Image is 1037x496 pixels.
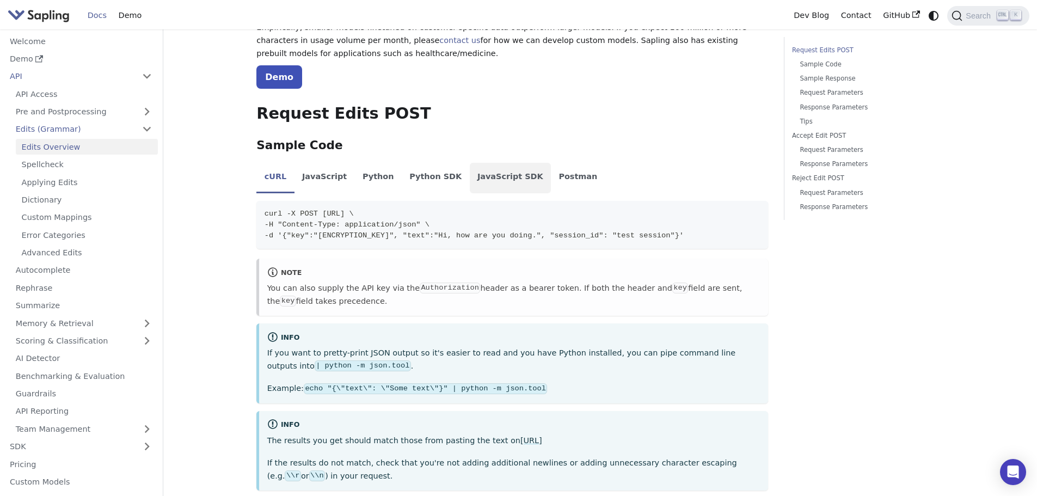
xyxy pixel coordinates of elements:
[926,8,942,23] button: Switch between dark and light mode (currently system mode)
[267,419,760,432] div: info
[315,360,411,371] code: | python -m json.tool
[10,368,158,384] a: Benchmarking & Evaluation
[113,7,148,24] a: Demo
[16,157,158,173] a: Spellcheck
[267,332,760,345] div: info
[1010,10,1021,20] kbd: K
[792,173,940,183] a: Reject Edit POST
[355,163,402,193] li: Python
[267,282,760,308] p: You can also supply the API key via the header as a bearer token. If both the header and field ar...
[792,131,940,141] a: Accept Edit POST
[835,7,878,24] a: Contact
[10,403,158,419] a: API Reporting
[16,245,158,261] a: Advanced Edits
[82,7,113,24] a: Docs
[285,470,300,481] code: \\r
[1000,459,1026,485] div: Open Intercom Messenger
[256,138,768,153] h3: Sample Code
[4,33,158,49] a: Welcome
[10,121,158,137] a: Edits (Grammar)
[10,262,158,278] a: Autocomplete
[256,65,302,89] a: Demo
[10,315,158,331] a: Memory & Retrieval
[800,102,936,113] a: Response Parameters
[672,283,688,293] code: key
[947,6,1029,26] button: Search (Ctrl+K)
[4,51,158,67] a: Demo
[294,163,355,193] li: JavaScript
[256,163,294,193] li: cURL
[265,221,429,229] span: -H "Content-Type: application/json" \
[10,280,158,296] a: Rephrase
[10,421,158,437] a: Team Management
[265,210,354,218] span: curl -X POST [URL] \
[10,351,158,366] a: AI Detector
[4,474,158,490] a: Custom Models
[439,36,480,45] a: contact us
[877,7,925,24] a: GitHub
[800,59,936,70] a: Sample Code
[800,145,936,155] a: Request Parameters
[309,470,325,481] code: \\n
[800,88,936,98] a: Request Parameters
[800,74,936,84] a: Sample Response
[16,227,158,243] a: Error Categories
[280,296,296,307] code: key
[792,45,940,56] a: Request Edits POST
[267,267,760,280] div: note
[4,439,136,455] a: SDK
[4,69,136,84] a: API
[16,192,158,208] a: Dictionary
[267,457,760,483] p: If the results do not match, check that you're not adding additional newlines or adding unnecessa...
[10,298,158,314] a: Summarize
[10,104,158,120] a: Pre and Postprocessing
[16,210,158,225] a: Custom Mappings
[4,456,158,472] a: Pricing
[265,231,684,240] span: -d '{"key":"[ENCRYPTION_KEY]", "text":"Hi, how are you doing.", "session_id": "test session"}'
[800,202,936,212] a: Response Parameters
[800,117,936,127] a: Tips
[962,11,997,20] span: Search
[267,347,760,373] p: If you want to pretty-print JSON output so it's easier to read and you have Python installed, you...
[136,69,158,84] button: Collapse sidebar category 'API'
[420,283,480,293] code: Authorization
[800,159,936,169] a: Response Parameters
[10,333,158,349] a: Scoring & Classification
[16,139,158,155] a: Edits Overview
[8,8,70,23] img: Sapling.ai
[256,104,768,124] h2: Request Edits POST
[16,174,158,190] a: Applying Edits
[520,436,542,445] a: [URL]
[136,439,158,455] button: Expand sidebar category 'SDK'
[267,434,760,448] p: The results you get should match those from pasting the text on
[8,8,73,23] a: Sapling.ai
[256,21,768,60] p: Empirically, smaller models finetuned on customer-specific data outperform larger models. If you ...
[788,7,834,24] a: Dev Blog
[10,386,158,402] a: Guardrails
[402,163,470,193] li: Python SDK
[304,383,547,394] code: echo "{\"text\": \"Some text\"}" | python -m json.tool
[470,163,551,193] li: JavaScript SDK
[800,188,936,198] a: Request Parameters
[551,163,605,193] li: Postman
[267,382,760,395] p: Example:
[10,86,158,102] a: API Access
